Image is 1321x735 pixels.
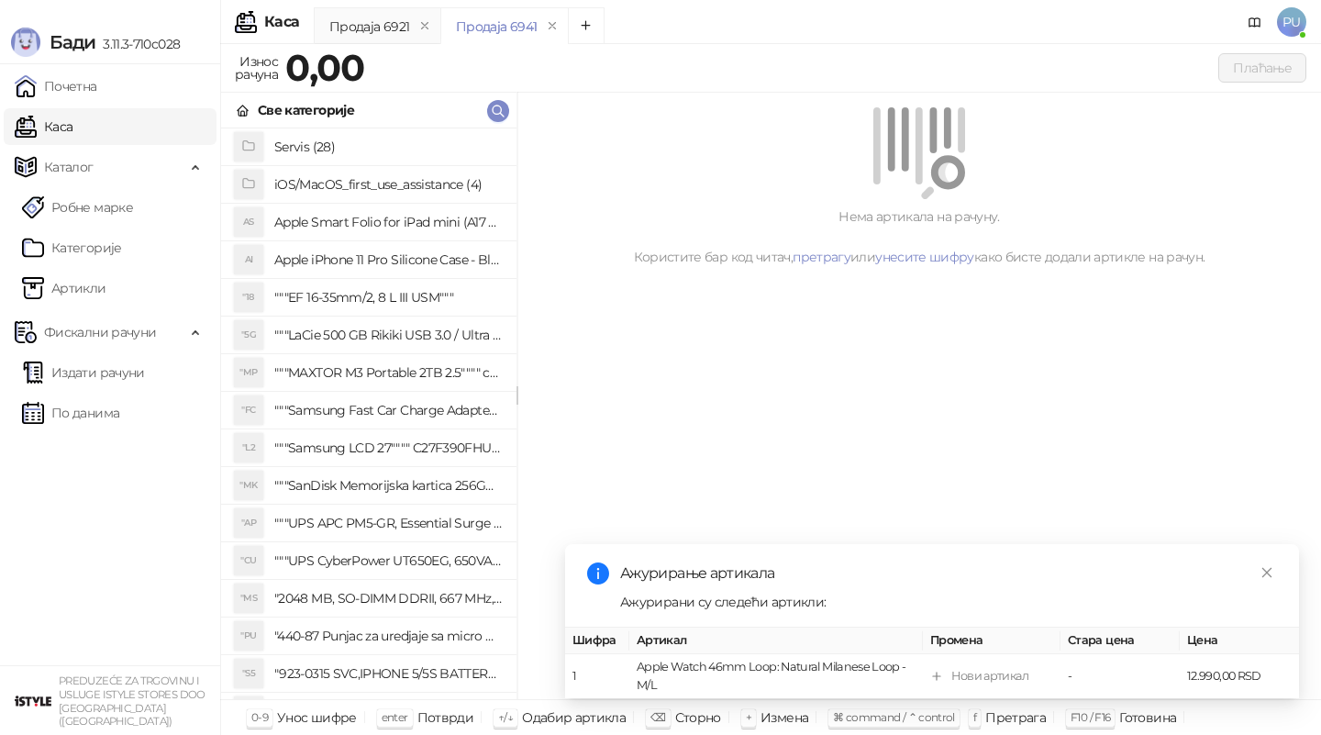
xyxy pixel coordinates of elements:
[285,45,364,90] strong: 0,00
[234,621,263,651] div: "PU
[1060,654,1180,699] td: -
[923,628,1060,654] th: Промена
[234,395,263,425] div: "FC
[22,354,145,391] a: Издати рачуни
[1119,706,1176,729] div: Готовина
[258,100,354,120] div: Све категорије
[44,149,94,185] span: Каталог
[587,562,609,585] span: info-circle
[231,50,282,86] div: Износ рачуна
[234,471,263,500] div: "MK
[11,28,40,57] img: Logo
[1180,654,1299,699] td: 12.990,00 RSD
[234,696,263,726] div: "SD
[274,320,502,350] h4: """LaCie 500 GB Rikiki USB 3.0 / Ultra Compact & Resistant aluminum / USB 3.0 / 2.5"""""""
[1257,562,1277,583] a: Close
[1060,628,1180,654] th: Стара цена
[498,710,513,724] span: ↑/↓
[274,395,502,425] h4: """Samsung Fast Car Charge Adapter, brzi auto punja_, boja crna"""
[833,710,955,724] span: ⌘ command / ⌃ control
[539,206,1299,267] div: Нема артикала на рачуну. Користите бар код читач, или како бисте додали артикле на рачун.
[44,314,156,351] span: Фискални рачуни
[568,7,605,44] button: Add tab
[274,433,502,462] h4: """Samsung LCD 27"""" C27F390FHUXEN"""
[22,189,133,226] a: Робне марке
[1277,7,1306,37] span: PU
[15,108,72,145] a: Каса
[522,706,626,729] div: Одабир артикла
[973,710,976,724] span: f
[234,659,263,688] div: "S5
[1071,710,1110,724] span: F10 / F16
[1218,53,1306,83] button: Плаћање
[650,710,665,724] span: ⌫
[274,508,502,538] h4: """UPS APC PM5-GR, Essential Surge Arrest,5 utic_nica"""
[22,395,119,431] a: По данима
[15,683,51,719] img: 64x64-companyLogo-77b92cf4-9946-4f36-9751-bf7bb5fd2c7d.png
[274,358,502,387] h4: """MAXTOR M3 Portable 2TB 2.5"""" crni eksterni hard disk HX-M201TCB/GM"""
[760,706,808,729] div: Измена
[565,628,629,654] th: Шифра
[746,710,751,724] span: +
[382,710,408,724] span: enter
[234,584,263,613] div: "MS
[417,706,474,729] div: Потврди
[329,17,409,37] div: Продаја 6921
[22,270,106,306] a: ArtikliАртикли
[274,621,502,651] h4: "440-87 Punjac za uredjaje sa micro USB portom 4/1, Stand."
[413,18,437,34] button: remove
[264,15,299,29] div: Каса
[1260,566,1273,579] span: close
[15,68,97,105] a: Почетна
[274,696,502,726] h4: "923-0448 SVC,IPHONE,TOURQUE DRIVER KIT .65KGF- CM Šrafciger "
[234,508,263,538] div: "AP
[274,170,502,199] h4: iOS/MacOS_first_use_assistance (4)
[793,249,850,265] a: претрагу
[234,546,263,575] div: "CU
[234,207,263,237] div: AS
[234,358,263,387] div: "MP
[274,283,502,312] h4: """EF 16-35mm/2, 8 L III USM"""
[234,245,263,274] div: AI
[620,562,1277,585] div: Ажурирање артикала
[629,628,923,654] th: Артикал
[251,710,268,724] span: 0-9
[234,283,263,312] div: "18
[456,17,537,37] div: Продаја 6941
[274,245,502,274] h4: Apple iPhone 11 Pro Silicone Case - Black
[274,546,502,575] h4: """UPS CyberPower UT650EG, 650VA/360W , line-int., s_uko, desktop"""
[221,128,516,699] div: grid
[274,471,502,500] h4: """SanDisk Memorijska kartica 256GB microSDXC sa SD adapterom SDSQXA1-256G-GN6MA - Extreme PLUS, ...
[675,706,721,729] div: Сторно
[234,433,263,462] div: "L2
[50,31,95,53] span: Бади
[620,592,1277,612] div: Ажурирани су следећи артикли:
[274,584,502,613] h4: "2048 MB, SO-DIMM DDRII, 667 MHz, Napajanje 1,8 0,1 V, Latencija CL5"
[540,18,564,34] button: remove
[1240,7,1270,37] a: Документација
[22,229,122,266] a: Категорије
[95,36,180,52] span: 3.11.3-710c028
[565,654,629,699] td: 1
[274,132,502,161] h4: Servis (28)
[1180,628,1299,654] th: Цена
[985,706,1046,729] div: Претрага
[629,654,923,699] td: Apple Watch 46mm Loop: Natural Milanese Loop - M/L
[277,706,357,729] div: Унос шифре
[951,667,1028,685] div: Нови артикал
[234,320,263,350] div: "5G
[274,659,502,688] h4: "923-0315 SVC,IPHONE 5/5S BATTERY REMOVAL TRAY Držač za iPhone sa kojim se otvara display
[59,674,205,728] small: PREDUZEĆE ZA TRGOVINU I USLUGE ISTYLE STORES DOO [GEOGRAPHIC_DATA] ([GEOGRAPHIC_DATA])
[875,249,974,265] a: унесите шифру
[274,207,502,237] h4: Apple Smart Folio for iPad mini (A17 Pro) - Sage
